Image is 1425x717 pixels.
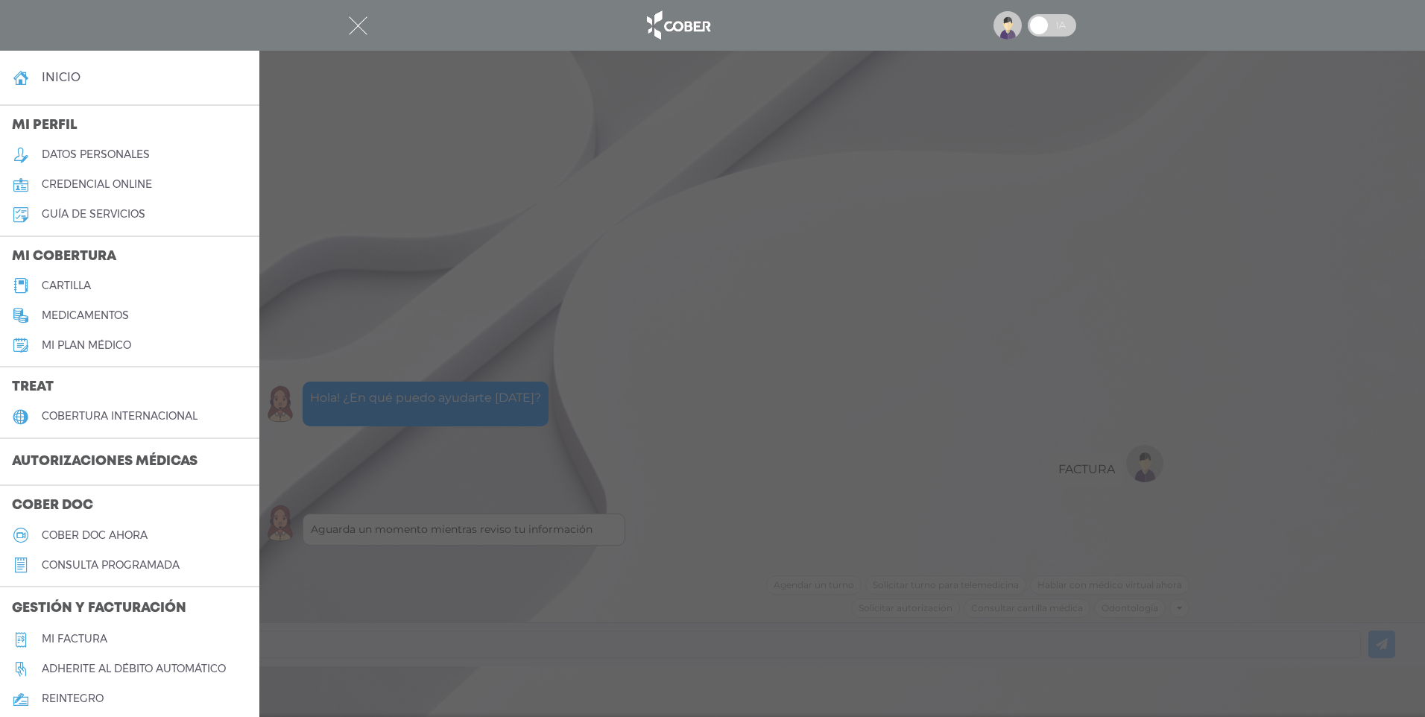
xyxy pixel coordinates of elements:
[42,410,198,423] h5: cobertura internacional
[42,663,226,675] h5: Adherite al débito automático
[42,633,107,645] h5: Mi factura
[42,178,152,191] h5: credencial online
[42,208,145,221] h5: guía de servicios
[639,7,717,43] img: logo_cober_home-white.png
[42,339,131,352] h5: Mi plan médico
[42,692,104,705] h5: reintegro
[42,309,129,322] h5: medicamentos
[42,148,150,161] h5: datos personales
[42,559,180,572] h5: consulta programada
[349,16,367,35] img: Cober_menu-close-white.svg
[42,279,91,292] h5: cartilla
[993,11,1022,40] img: profile-placeholder.svg
[42,529,148,542] h5: Cober doc ahora
[42,70,80,84] h4: inicio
